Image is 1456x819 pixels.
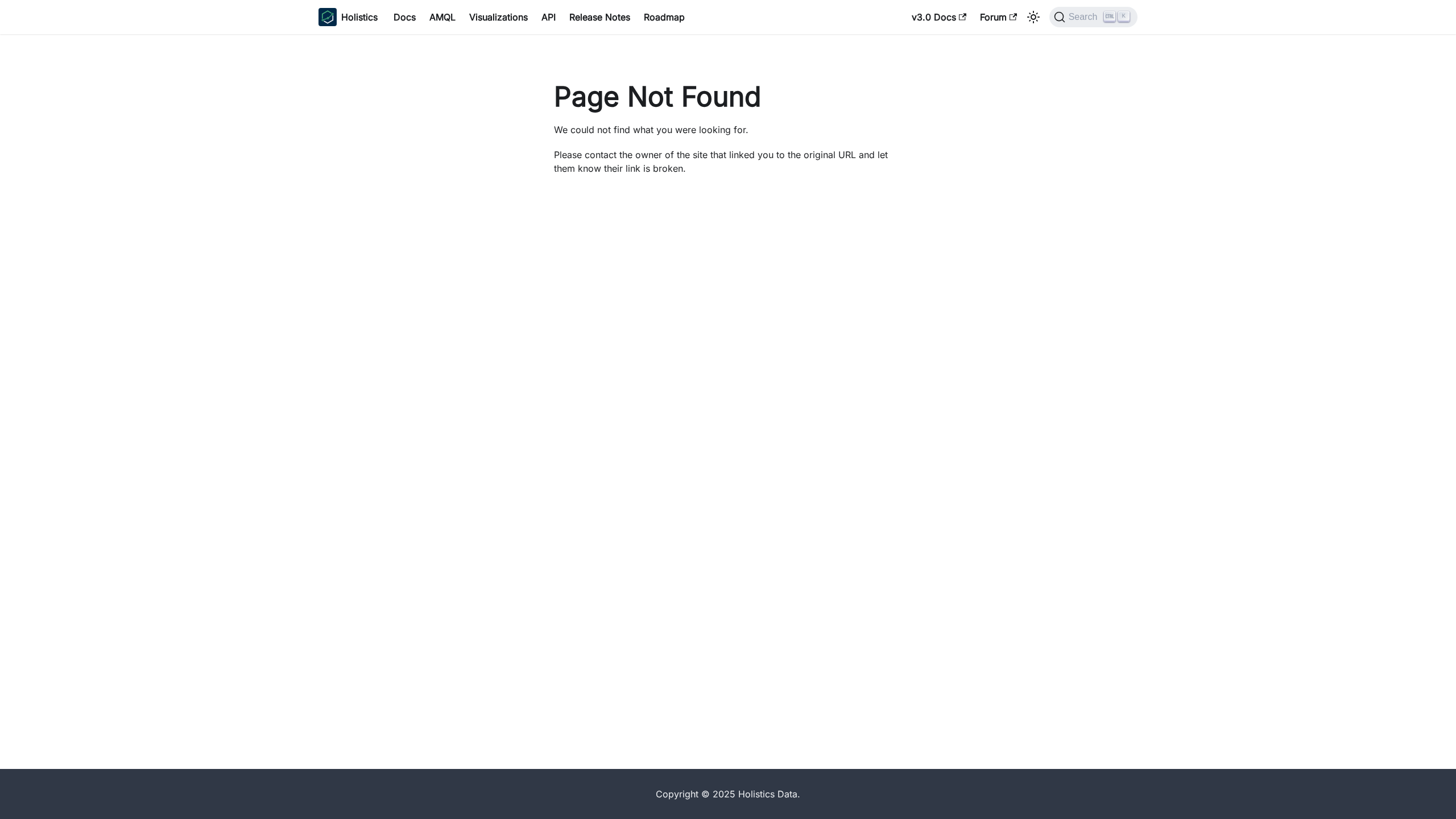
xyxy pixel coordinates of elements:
[905,8,973,26] a: v3.0 Docs
[1049,7,1137,27] button: Search (Ctrl+K)
[462,8,535,26] a: Visualizations
[1118,11,1130,22] kbd: K
[318,8,337,26] img: Holistics
[554,148,902,175] p: Please contact the owner of the site that linked you to the original URL and let them know their ...
[554,123,902,136] p: We could not find what you were looking for.
[423,8,462,26] a: AMQL
[1024,8,1043,26] button: Switch between dark and light mode (currently light mode)
[562,8,637,26] a: Release Notes
[1065,12,1105,22] span: Search
[387,8,423,26] a: Docs
[535,8,562,26] a: API
[973,8,1024,26] a: Forum
[554,80,902,114] h1: Page Not Found
[366,787,1090,801] div: Copyright © 2025 Holistics Data.
[637,8,692,26] a: Roadmap
[318,8,378,26] a: HolisticsHolistics
[341,10,378,24] b: Holistics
